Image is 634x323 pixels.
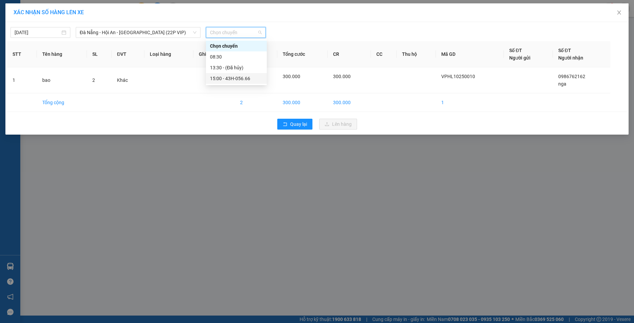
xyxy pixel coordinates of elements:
span: Đà Nẵng - Hội An - Sài Gòn (22P VIP) [80,27,196,38]
span: Người nhận [558,55,583,61]
th: Loại hàng [144,41,193,67]
th: Tổng cước [277,41,328,67]
span: close [616,10,622,15]
button: Close [610,3,629,22]
td: 1 [7,67,37,93]
span: VPHL10250010 [441,74,475,79]
span: Quay lại [290,120,307,128]
td: Khác [112,67,144,93]
span: 300.000 [333,74,351,79]
th: Mã GD [436,41,504,67]
td: Tổng cộng [37,93,87,112]
span: Số ĐT [558,48,571,53]
td: 2 [235,93,277,112]
span: nga [558,81,566,87]
span: Số ĐT [509,48,522,53]
button: uploadLên hàng [319,119,357,130]
th: CR [328,41,371,67]
span: 300.000 [283,74,300,79]
th: Ghi chú [193,41,235,67]
th: STT [7,41,37,67]
div: 13:30 - (Đã hủy) [210,64,263,71]
div: Chọn chuyến [210,42,263,50]
td: 1 [436,93,504,112]
th: CC [371,41,397,67]
span: rollback [283,122,287,127]
input: 13/10/2025 [15,29,60,36]
th: SL [87,41,112,67]
td: 300.000 [328,93,371,112]
span: Người gửi [509,55,531,61]
span: down [193,30,197,34]
th: ĐVT [112,41,144,67]
td: bao [37,67,87,93]
div: 15:00 - 43H-056.66 [210,75,263,82]
div: 08:30 [210,53,263,61]
td: 300.000 [277,93,328,112]
th: Tên hàng [37,41,87,67]
span: XÁC NHẬN SỐ HÀNG LÊN XE [14,9,84,16]
button: rollbackQuay lại [277,119,312,130]
div: Chọn chuyến [206,41,267,51]
span: 0986762162 [558,74,585,79]
span: 2 [92,77,95,83]
span: Chọn chuyến [210,27,262,38]
th: Thu hộ [397,41,436,67]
